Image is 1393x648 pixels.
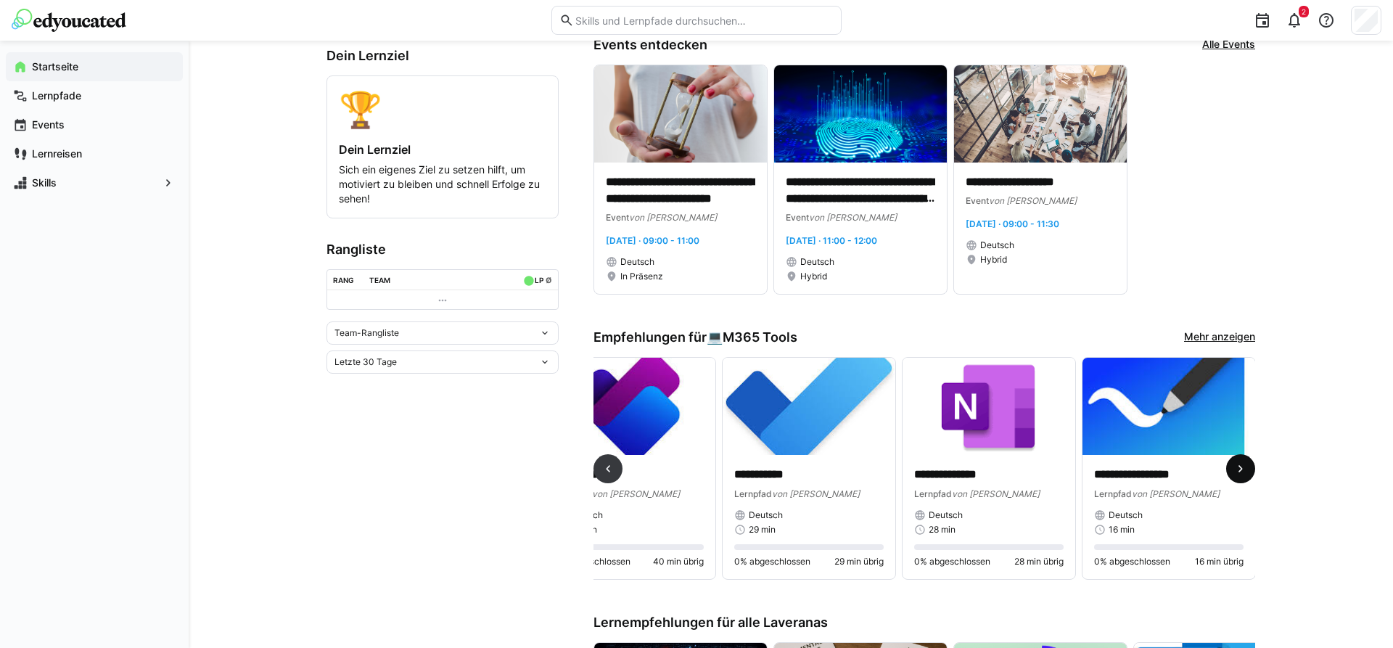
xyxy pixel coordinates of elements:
[1014,556,1064,567] span: 28 min übrig
[339,142,546,157] h4: Dein Lernziel
[929,509,963,521] span: Deutsch
[620,256,654,268] span: Deutsch
[334,356,397,368] span: Letzte 30 Tage
[749,524,776,536] span: 29 min
[1109,509,1143,521] span: Deutsch
[980,239,1014,251] span: Deutsch
[834,556,884,567] span: 29 min übrig
[1302,7,1306,16] span: 2
[954,65,1127,163] img: image
[707,329,797,345] div: 💻️
[333,276,354,284] div: Rang
[914,556,990,567] span: 0% abgeschlossen
[723,358,895,455] img: image
[606,235,699,246] span: [DATE] · 09:00 - 11:00
[980,254,1007,266] span: Hybrid
[800,271,827,282] span: Hybrid
[1082,358,1255,455] img: image
[1094,556,1170,567] span: 0% abgeschlossen
[326,48,559,64] h3: Dein Lernziel
[966,218,1059,229] span: [DATE] · 09:00 - 11:30
[606,212,629,223] span: Event
[653,556,704,567] span: 40 min übrig
[339,163,546,206] p: Sich ein eigenes Ziel zu setzen hilft, um motiviert zu bleiben und schnell Erfolge zu sehen!
[914,488,952,499] span: Lernpfad
[786,235,877,246] span: [DATE] · 11:00 - 12:00
[535,276,543,284] div: LP
[749,509,783,521] span: Deutsch
[334,327,399,339] span: Team-Rangliste
[593,615,1255,631] h3: Lernempfehlungen für alle Laveranas
[734,556,810,567] span: 0% abgeschlossen
[929,524,956,536] span: 28 min
[786,212,809,223] span: Event
[593,37,707,53] h3: Events entdecken
[546,273,552,285] a: ø
[592,488,680,499] span: von [PERSON_NAME]
[1094,488,1132,499] span: Lernpfad
[952,488,1040,499] span: von [PERSON_NAME]
[1132,488,1220,499] span: von [PERSON_NAME]
[989,195,1077,206] span: von [PERSON_NAME]
[1195,556,1244,567] span: 16 min übrig
[574,14,834,27] input: Skills und Lernpfade durchsuchen…
[1202,37,1255,53] a: Alle Events
[774,65,947,163] img: image
[326,242,559,258] h3: Rangliste
[734,488,772,499] span: Lernpfad
[593,329,797,345] h3: Empfehlungen für
[1184,329,1255,345] a: Mehr anzeigen
[543,358,715,455] img: image
[594,65,767,163] img: image
[903,358,1075,455] img: image
[800,256,834,268] span: Deutsch
[620,271,663,282] span: In Präsenz
[339,88,546,131] div: 🏆
[1109,524,1135,536] span: 16 min
[629,212,717,223] span: von [PERSON_NAME]
[966,195,989,206] span: Event
[723,329,797,345] span: M365 Tools
[369,276,390,284] div: Team
[772,488,860,499] span: von [PERSON_NAME]
[809,212,897,223] span: von [PERSON_NAME]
